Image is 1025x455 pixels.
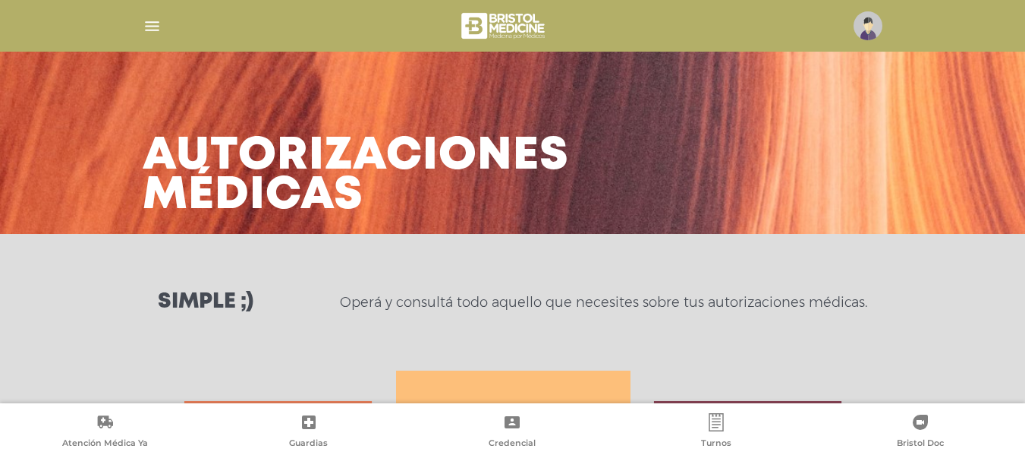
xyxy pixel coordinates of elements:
h3: Autorizaciones médicas [143,137,569,216]
a: Bristol Doc [818,413,1022,452]
span: Turnos [701,438,731,451]
a: Guardias [207,413,411,452]
span: Credencial [489,438,536,451]
a: Atención Médica Ya [3,413,207,452]
span: Atención Médica Ya [62,438,148,451]
span: Guardias [289,438,328,451]
img: profile-placeholder.svg [854,11,882,40]
h3: Simple ;) [158,292,253,313]
a: Turnos [615,413,819,452]
span: Bristol Doc [897,438,944,451]
p: Operá y consultá todo aquello que necesites sobre tus autorizaciones médicas. [340,293,867,311]
img: Cober_menu-lines-white.svg [143,17,162,36]
a: Credencial [410,413,615,452]
img: bristol-medicine-blanco.png [459,8,549,44]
